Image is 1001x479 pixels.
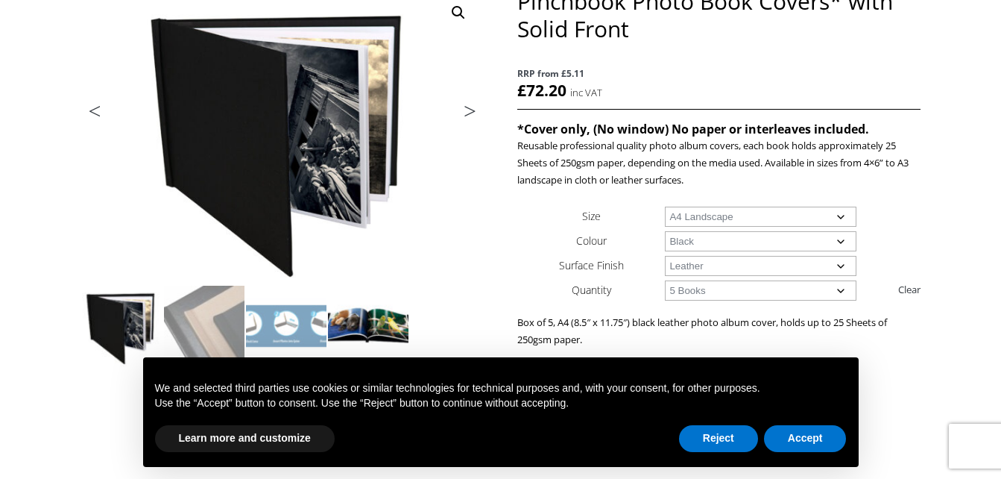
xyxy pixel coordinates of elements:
[576,234,607,248] label: Colour
[155,425,335,452] button: Learn more and customize
[82,286,162,366] img: Pinchbook Photo Book Covers* with Solid Front
[82,368,162,448] img: Pinchbook Photo Book Covers* with Solid Front - Image 5
[517,65,920,82] span: RRP from £5.11
[164,286,244,366] img: Pinchbook Photo Book Covers* with Solid Front - Image 2
[517,80,526,101] span: £
[328,286,408,366] img: Pinchbook Photo Book Covers* with Solid Front - Image 4
[764,425,847,452] button: Accept
[155,381,847,396] p: We and selected third parties use cookies or similar technologies for technical purposes and, wit...
[582,209,601,223] label: Size
[898,278,921,301] a: Clear options
[517,121,920,137] h4: *Cover only, (No window) No paper or interleaves included.
[517,314,920,348] p: Box of 5, A4 (8.5″ x 11.75″) black leather photo album cover, holds up to 25 Sheets of 250gsm paper.
[559,258,624,272] label: Surface Finish
[572,283,611,297] label: Quantity
[246,286,326,366] img: Pinchbook Photo Book Covers* with Solid Front - Image 3
[517,137,920,189] p: Reusable professional quality photo album covers, each book holds approximately 25 Sheets of 250g...
[517,80,566,101] bdi: 72.20
[155,396,847,411] p: Use the “Accept” button to consent. Use the “Reject” button to continue without accepting.
[679,425,758,452] button: Reject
